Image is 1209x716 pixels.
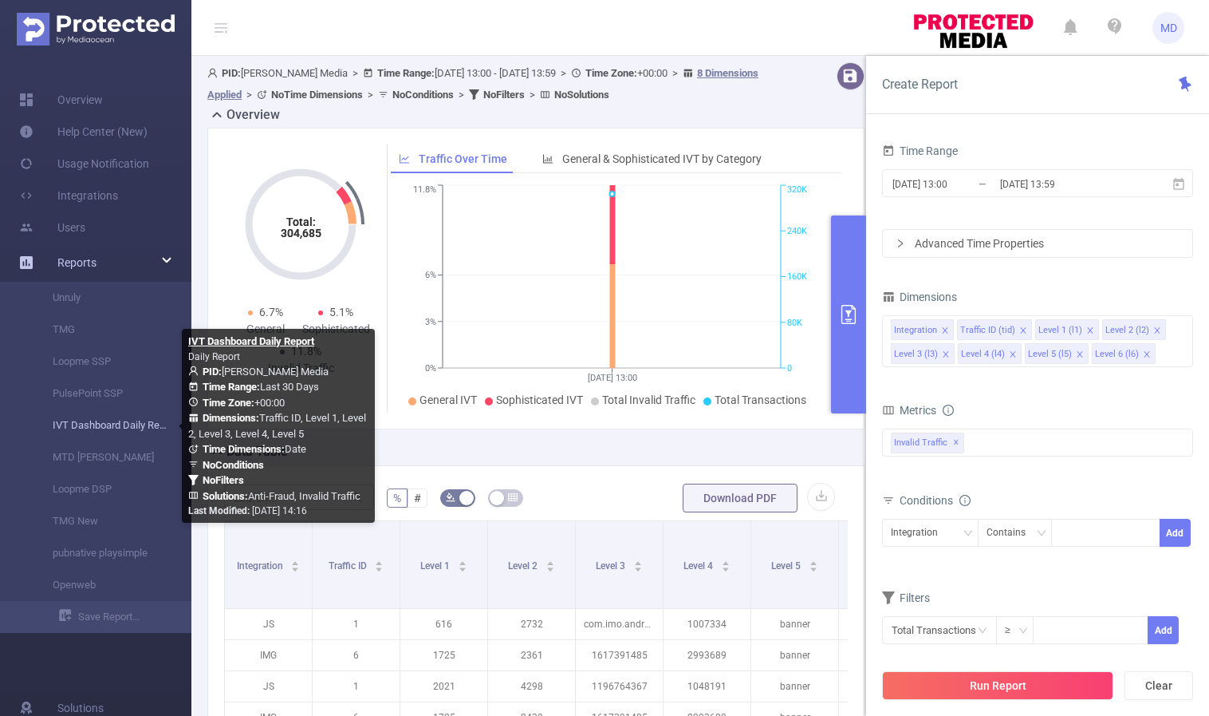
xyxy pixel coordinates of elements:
[188,335,314,347] b: IVT Dashboard Daily Report
[508,560,540,572] span: Level 2
[882,144,958,157] span: Time Range
[896,239,905,248] i: icon: right
[1105,320,1149,341] div: Level 2 (l2)
[545,559,554,564] i: icon: caret-up
[57,247,96,279] a: Reports
[715,394,806,406] span: Total Transactions
[188,366,203,376] i: icon: user
[959,495,971,506] i: icon: info-circle
[664,640,750,671] p: 2993689
[839,671,926,702] p: app
[1005,617,1022,643] div: ≥
[375,565,384,570] i: icon: caret-down
[458,559,467,568] div: Sort
[19,212,85,243] a: Users
[226,105,280,125] h2: Overview
[891,433,964,453] span: Invalid Traffic
[1143,350,1151,360] i: icon: close
[1124,671,1193,700] button: Clear
[894,320,937,341] div: Integration
[488,609,575,639] p: 2732
[188,351,240,362] span: Daily Report
[392,89,454,101] b: No Conditions
[363,89,378,101] span: >
[787,318,802,328] tspan: 80K
[998,173,1128,195] input: End date
[32,505,172,537] a: TMG New
[894,344,938,365] div: Level 3 (l3)
[1037,528,1046,540] i: icon: down
[203,490,360,502] span: Anti-Fraud, Invalid Traffic
[721,559,731,568] div: Sort
[809,565,817,570] i: icon: caret-down
[942,350,950,360] i: icon: close
[17,13,175,45] img: Protected Media
[225,609,312,639] p: JS
[721,559,730,564] i: icon: caret-up
[882,77,958,92] span: Create Report
[525,89,540,101] span: >
[633,559,643,568] div: Sort
[961,344,1005,365] div: Level 4 (l4)
[554,89,609,101] b: No Solutions
[1009,350,1017,360] i: icon: close
[1160,519,1191,547] button: Add
[891,173,1020,195] input: Start date
[751,640,838,671] p: banner
[188,505,250,516] b: Last Modified:
[32,473,172,505] a: Loopme DSP
[839,609,926,639] p: app
[958,343,1022,364] li: Level 4 (l4)
[771,560,803,572] span: Level 5
[19,180,118,212] a: Integrations
[313,671,400,702] p: 1
[271,89,363,101] b: No Time Dimensions
[57,256,96,269] span: Reports
[1160,12,1177,44] span: MD
[721,565,730,570] i: icon: caret-down
[259,306,283,318] span: 6.7%
[237,560,286,572] span: Integration
[545,559,555,568] div: Sort
[458,565,467,570] i: icon: caret-down
[941,326,949,336] i: icon: close
[375,559,384,564] i: icon: caret-up
[446,492,455,502] i: icon: bg-colors
[1028,344,1072,365] div: Level 5 (l5)
[883,230,1192,257] div: icon: rightAdvanced Time Properties
[313,640,400,671] p: 6
[203,397,254,409] b: Time Zone:
[290,559,300,568] div: Sort
[585,67,637,79] b: Time Zone:
[400,671,487,702] p: 2021
[1018,626,1028,637] i: icon: down
[225,640,312,671] p: IMG
[188,366,366,502] span: [PERSON_NAME] Media Last 30 Days +00:00
[1153,326,1161,336] i: icon: close
[953,433,959,453] span: ✕
[483,89,525,101] b: No Filters
[393,492,401,504] span: %
[59,601,191,633] a: Save Report...
[425,317,436,327] tspan: 3%
[188,505,307,516] span: [DATE] 14:16
[839,640,926,671] p: app
[882,671,1113,700] button: Run Report
[1076,350,1084,360] i: icon: close
[809,559,818,568] div: Sort
[400,640,487,671] p: 1725
[242,89,257,101] span: >
[751,609,838,639] p: banner
[891,343,955,364] li: Level 3 (l3)
[943,405,954,416] i: icon: info-circle
[1019,326,1027,336] i: icon: close
[222,67,241,79] b: PID:
[668,67,683,79] span: >
[545,565,554,570] i: icon: caret-down
[664,609,750,639] p: 1007334
[32,441,172,473] a: MTD [PERSON_NAME]
[891,520,949,546] div: Integration
[203,381,260,393] b: Time Range:
[957,319,1032,340] li: Traffic ID (tid)
[787,272,807,283] tspan: 160K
